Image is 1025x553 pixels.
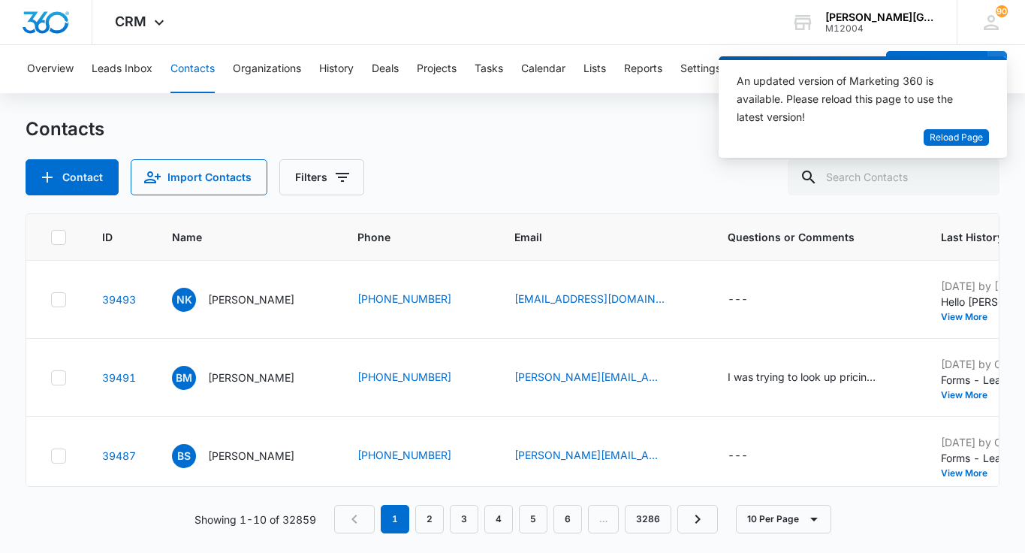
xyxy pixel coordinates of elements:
[728,369,878,385] div: I was trying to look up pricing for classes, but when I click on the link, nothing shows up. I wo...
[924,129,989,147] button: Reload Page
[736,505,831,533] button: 10 Per Page
[514,447,692,465] div: Email - bernard@enabletm.com - Select to Edit Field
[941,469,998,478] button: View More
[728,291,748,309] div: ---
[514,229,670,245] span: Email
[102,449,136,462] a: Navigate to contact details page for Bernard Servito
[357,291,478,309] div: Phone - (917) 723-9456 - Select to Edit Field
[514,447,665,463] a: [PERSON_NAME][EMAIL_ADDRESS][DOMAIN_NAME]
[825,23,935,34] div: account id
[357,229,457,245] span: Phone
[415,505,444,533] a: Page 2
[172,229,300,245] span: Name
[583,45,606,93] button: Lists
[115,14,146,29] span: CRM
[131,159,267,195] button: Import Contacts
[484,505,513,533] a: Page 4
[450,505,478,533] a: Page 3
[233,45,301,93] button: Organizations
[417,45,457,93] button: Projects
[886,51,987,87] button: Add Contact
[172,366,321,390] div: Name - Bethany Maloney - Select to Edit Field
[357,369,478,387] div: Phone - (541) 953-9461 - Select to Edit Field
[553,505,582,533] a: Page 6
[519,505,547,533] a: Page 5
[334,505,718,533] nav: Pagination
[102,229,114,245] span: ID
[737,72,971,126] div: An updated version of Marketing 360 is available. Please reload this page to use the latest version!
[514,369,692,387] div: Email - bethany.maloney@gmail.com - Select to Edit Field
[728,229,905,245] span: Questions or Comments
[357,369,451,385] a: [PHONE_NUMBER]
[825,11,935,23] div: account name
[172,366,196,390] span: BM
[172,288,321,312] div: Name - Niam Khamar - Select to Edit Field
[27,45,74,93] button: Overview
[279,159,364,195] button: Filters
[624,45,662,93] button: Reports
[208,370,294,385] p: [PERSON_NAME]
[357,447,478,465] div: Phone - (360) 612-1060 - Select to Edit Field
[372,45,399,93] button: Deals
[319,45,354,93] button: History
[514,369,665,385] a: [PERSON_NAME][EMAIL_ADDRESS][PERSON_NAME][DOMAIN_NAME]
[625,505,671,533] a: Page 3286
[677,505,718,533] a: Next Page
[514,291,692,309] div: Email - msminu@gmail.com - Select to Edit Field
[170,45,215,93] button: Contacts
[680,45,721,93] button: Settings
[475,45,503,93] button: Tasks
[381,505,409,533] em: 1
[941,391,998,400] button: View More
[102,293,136,306] a: Navigate to contact details page for Niam Khamar
[728,447,748,465] div: ---
[728,291,775,309] div: Questions or Comments - - Select to Edit Field
[172,288,196,312] span: NK
[930,131,983,145] span: Reload Page
[728,369,905,387] div: Questions or Comments - I was trying to look up pricing for classes, but when I click on the link...
[357,291,451,307] a: [PHONE_NUMBER]
[92,45,152,93] button: Leads Inbox
[788,159,999,195] input: Search Contacts
[26,159,119,195] button: Add Contact
[26,118,104,141] h1: Contacts
[208,292,294,307] p: [PERSON_NAME]
[102,371,136,384] a: Navigate to contact details page for Bethany Maloney
[514,291,665,307] a: [EMAIL_ADDRESS][DOMAIN_NAME]
[208,448,294,464] p: [PERSON_NAME]
[172,444,321,468] div: Name - Bernard Servito - Select to Edit Field
[941,313,998,322] button: View More
[996,5,1008,17] span: 90
[728,447,775,465] div: Questions or Comments - - Select to Edit Field
[172,444,196,468] span: BS
[194,512,316,527] p: Showing 1-10 of 32859
[357,447,451,463] a: [PHONE_NUMBER]
[521,45,565,93] button: Calendar
[996,5,1008,17] div: notifications count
